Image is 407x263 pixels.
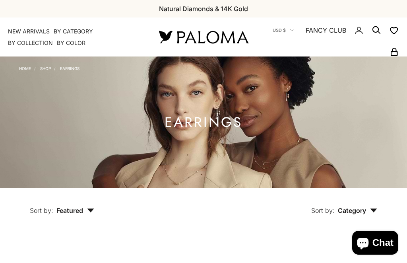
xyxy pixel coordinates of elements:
[338,207,377,214] span: Category
[19,66,31,71] a: Home
[267,18,399,56] nav: Secondary navigation
[57,39,85,47] summary: By Color
[8,27,140,47] nav: Primary navigation
[311,207,335,214] span: Sort by:
[60,66,79,71] a: Earrings
[165,117,242,127] h1: Earrings
[273,27,294,34] button: USD $
[30,207,53,214] span: Sort by:
[8,27,50,35] a: NEW ARRIVALS
[54,27,93,35] summary: By Category
[350,231,401,257] inbox-online-store-chat: Shopify online store chat
[56,207,94,214] span: Featured
[306,25,346,35] a: FANCY CLUB
[19,64,79,71] nav: Breadcrumb
[8,39,53,47] summary: By Collection
[40,66,51,71] a: Shop
[159,4,248,14] p: Natural Diamonds & 14K Gold
[273,27,286,34] span: USD $
[293,188,395,222] button: Sort by: Category
[12,188,112,222] button: Sort by: Featured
